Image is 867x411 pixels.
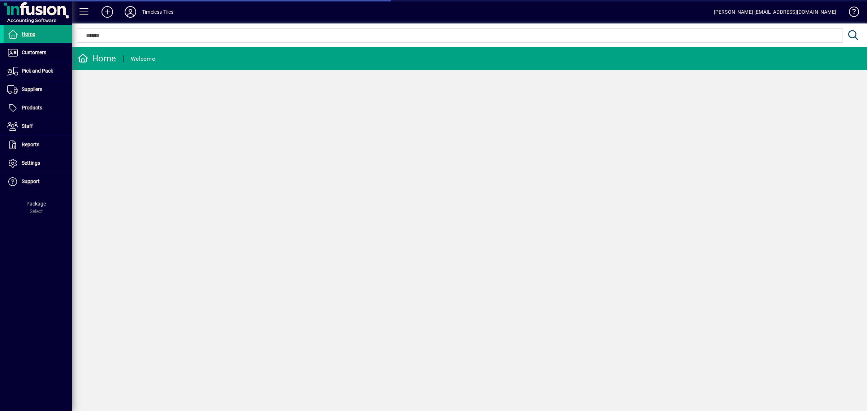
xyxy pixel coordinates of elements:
[4,117,72,135] a: Staff
[844,1,858,25] a: Knowledge Base
[119,5,142,18] button: Profile
[4,62,72,80] a: Pick and Pack
[22,142,39,147] span: Reports
[714,6,836,18] div: [PERSON_NAME] [EMAIL_ADDRESS][DOMAIN_NAME]
[142,6,173,18] div: Timeless Tiles
[22,105,42,111] span: Products
[22,123,33,129] span: Staff
[4,99,72,117] a: Products
[4,173,72,191] a: Support
[22,178,40,184] span: Support
[22,160,40,166] span: Settings
[96,5,119,18] button: Add
[4,154,72,172] a: Settings
[4,136,72,154] a: Reports
[22,68,53,74] span: Pick and Pack
[78,53,116,64] div: Home
[131,53,155,65] div: Welcome
[22,86,42,92] span: Suppliers
[26,201,46,207] span: Package
[4,44,72,62] a: Customers
[22,49,46,55] span: Customers
[4,81,72,99] a: Suppliers
[22,31,35,37] span: Home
